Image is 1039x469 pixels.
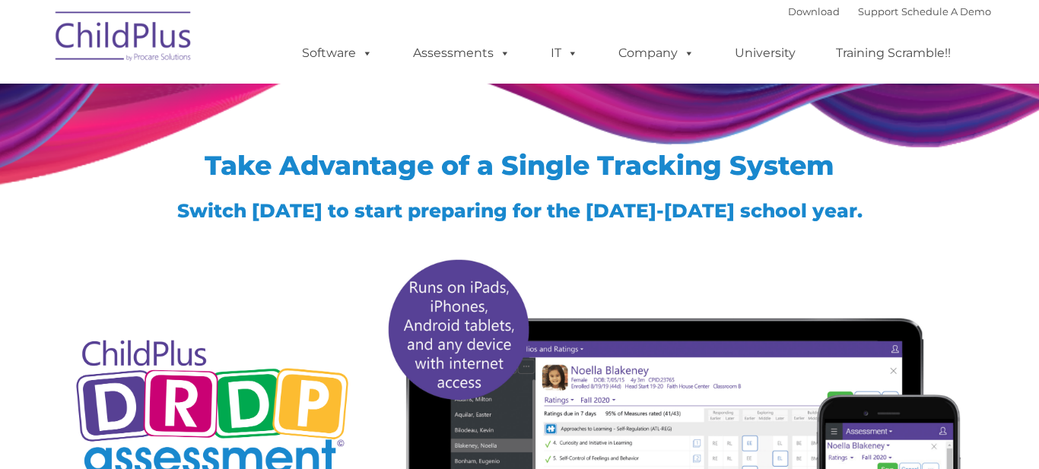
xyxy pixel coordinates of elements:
[901,5,991,17] a: Schedule A Demo
[821,38,966,68] a: Training Scramble!!
[48,1,200,77] img: ChildPlus by Procare Solutions
[720,38,811,68] a: University
[788,5,991,17] font: |
[603,38,710,68] a: Company
[858,5,898,17] a: Support
[535,38,593,68] a: IT
[398,38,526,68] a: Assessments
[788,5,840,17] a: Download
[287,38,388,68] a: Software
[205,149,834,182] span: Take Advantage of a Single Tracking System
[177,199,863,222] span: Switch [DATE] to start preparing for the [DATE]-[DATE] school year.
